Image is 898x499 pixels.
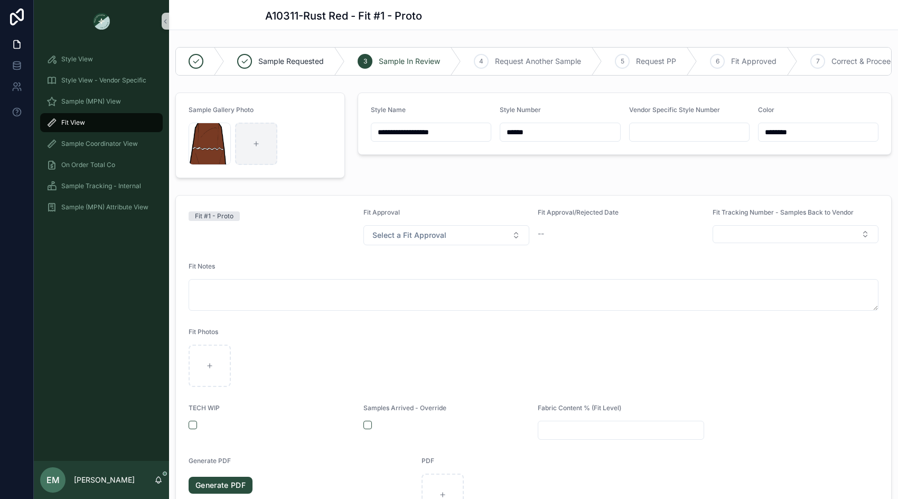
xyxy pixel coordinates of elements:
span: Style View - Vendor Specific [61,76,146,85]
a: Sample Coordinator View [40,134,163,153]
span: Fit Approval/Rejected Date [538,208,619,216]
span: Sample Gallery Photo [189,106,254,114]
span: Sample In Review [379,56,440,67]
div: Fit #1 - Proto [195,211,233,221]
div: scrollable content [34,42,169,230]
span: 6 [716,57,719,66]
a: Style View [40,50,163,69]
span: Fit Tracking Number - Samples Back to Vendor [713,208,854,216]
button: Select Button [363,225,530,245]
button: Select Button [713,225,879,243]
span: Style Name [371,106,406,114]
span: Sample Tracking - Internal [61,182,141,190]
span: PDF [422,457,434,465]
span: Sample (MPN) View [61,97,121,106]
span: On Order Total Co [61,161,115,169]
span: Fit View [61,118,85,127]
a: Fit View [40,113,163,132]
a: Sample (MPN) Attribute View [40,198,163,217]
a: On Order Total Co [40,155,163,174]
span: Fit Photos [189,328,218,336]
span: Sample Coordinator View [61,140,138,148]
span: Request PP [636,56,676,67]
a: Style View - Vendor Specific [40,71,163,90]
h1: A10311-Rust Red - Fit #1 - Proto [265,8,422,23]
span: Samples Arrived - Override [363,404,446,412]
span: Select a Fit Approval [372,230,446,241]
span: EM [46,474,60,486]
span: Generate PDF [189,457,231,465]
span: -- [538,228,544,239]
a: Sample Tracking - Internal [40,177,163,196]
span: 4 [479,57,483,66]
a: Generate PDF [189,477,252,494]
span: Request Another Sample [495,56,581,67]
span: Sample (MPN) Attribute View [61,203,148,211]
a: Sample (MPN) View [40,92,163,111]
span: TECH WIP [189,404,220,412]
span: Color [758,106,774,114]
span: Fit Approval [363,208,400,216]
span: Style Number [500,106,541,114]
span: 5 [621,57,624,66]
span: 3 [363,57,367,66]
span: 7 [816,57,820,66]
span: Style View [61,55,93,63]
span: Sample Requested [258,56,324,67]
p: [PERSON_NAME] [74,475,135,485]
span: Fit Notes [189,262,215,270]
span: Vendor Specific Style Number [629,106,720,114]
span: Fabric Content % (Fit Level) [538,404,621,412]
span: Fit Approved [731,56,777,67]
img: App logo [93,13,110,30]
